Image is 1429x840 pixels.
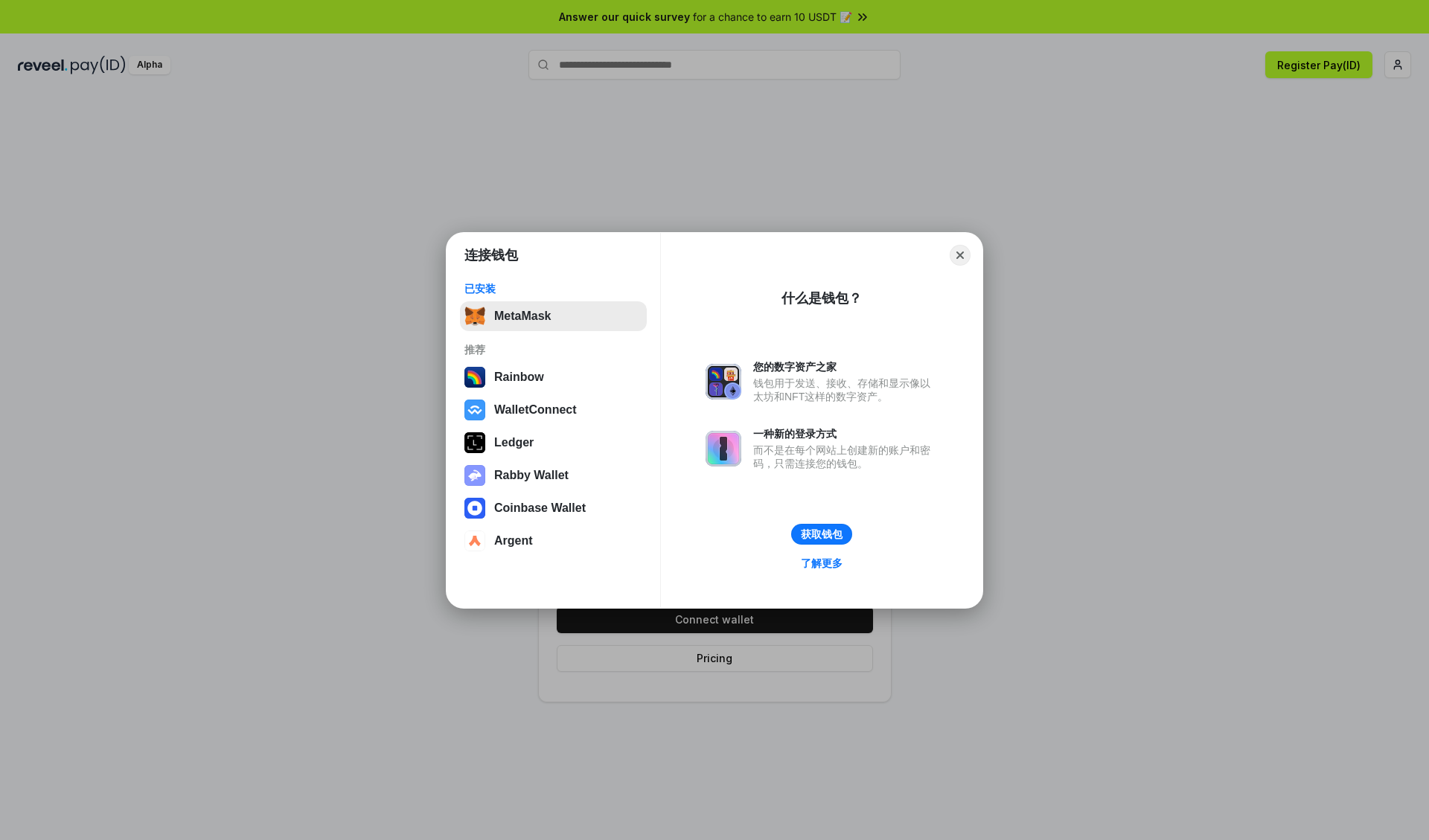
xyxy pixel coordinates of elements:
[460,428,647,458] button: Ledger
[801,528,843,541] div: 获取钱包
[464,432,485,453] img: svg+xml,%3Csvg%20xmlns%3D%22http%3A%2F%2Fwww.w3.org%2F2000%2Fsvg%22%20width%3D%2228%22%20height%3...
[464,343,642,356] div: 推荐
[460,301,647,331] button: MetaMask
[464,282,642,295] div: 已安装
[706,364,741,400] img: svg+xml,%3Csvg%20xmlns%3D%22http%3A%2F%2Fwww.w3.org%2F2000%2Fsvg%22%20fill%3D%22none%22%20viewBox...
[460,526,647,556] button: Argent
[753,360,938,373] div: 您的数字资产之家
[792,554,851,573] a: 了解更多
[460,493,647,523] button: Coinbase Wallet
[460,362,647,392] button: Rainbow
[494,371,544,384] div: Rainbow
[494,501,586,515] div: Coinbase Wallet
[801,557,843,570] div: 了解更多
[460,461,647,490] button: Rabby Wallet
[464,465,485,486] img: svg+xml,%3Csvg%20xmlns%3D%22http%3A%2F%2Fwww.w3.org%2F2000%2Fsvg%22%20fill%3D%22none%22%20viewBox...
[494,310,551,323] div: MetaMask
[494,436,534,449] div: Ledger
[464,246,518,264] h1: 连接钱包
[706,431,741,467] img: svg+xml,%3Csvg%20xmlns%3D%22http%3A%2F%2Fwww.w3.org%2F2000%2Fsvg%22%20fill%3D%22none%22%20viewBox...
[781,289,862,307] div: 什么是钱包？
[753,443,938,470] div: 而不是在每个网站上创建新的账户和密码，只需连接您的钱包。
[464,367,485,388] img: svg+xml,%3Csvg%20width%3D%22120%22%20height%3D%22120%22%20viewBox%3D%220%200%20120%20120%22%20fil...
[460,395,647,425] button: WalletConnect
[950,245,971,266] button: Close
[494,403,577,417] div: WalletConnect
[464,306,485,327] img: svg+xml,%3Csvg%20fill%3D%22none%22%20height%3D%2233%22%20viewBox%3D%220%200%2035%2033%22%20width%...
[464,400,485,420] img: svg+xml,%3Csvg%20width%3D%2228%22%20height%3D%2228%22%20viewBox%3D%220%200%2028%2028%22%20fill%3D...
[464,530,485,551] img: svg+xml,%3Csvg%20width%3D%2228%22%20height%3D%2228%22%20viewBox%3D%220%200%2028%2028%22%20fill%3D...
[494,534,533,548] div: Argent
[464,498,485,519] img: svg+xml,%3Csvg%20width%3D%2228%22%20height%3D%2228%22%20viewBox%3D%220%200%2028%2028%22%20fill%3D...
[791,524,852,545] button: 获取钱包
[753,376,938,403] div: 钱包用于发送、接收、存储和显示像以太坊和NFT这样的数字资产。
[494,469,569,482] div: Rabby Wallet
[753,427,938,440] div: 一种新的登录方式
